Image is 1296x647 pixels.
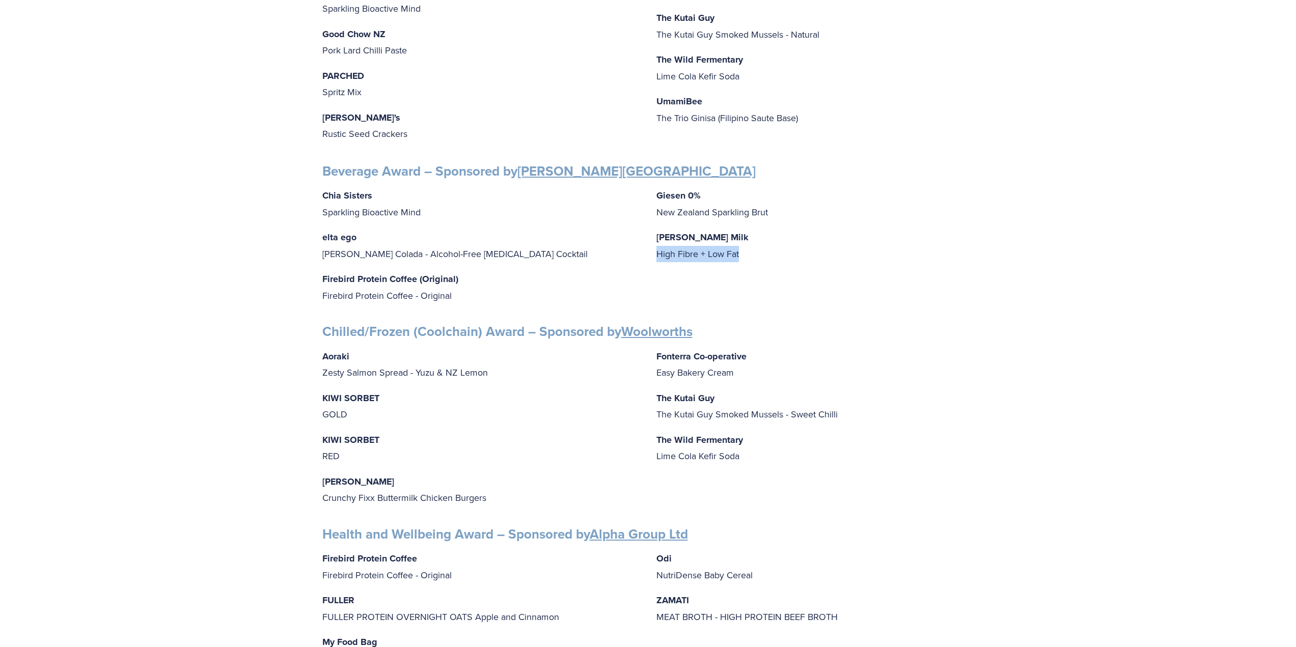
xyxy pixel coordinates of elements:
strong: [PERSON_NAME]'s [322,111,400,124]
strong: Giesen 0% [656,189,701,202]
strong: elta ego [322,231,356,244]
p: Crunchy Fixx Buttermilk Chicken Burgers [322,473,640,506]
p: FULLER PROTEIN OVERNIGHT OATS Apple and Cinnamon [322,592,640,625]
p: NutriDense Baby Cereal [656,550,974,583]
p: Zesty Salmon Spread - Yuzu & NZ Lemon [322,348,640,381]
strong: Chilled/Frozen (Coolchain) Award – Sponsored by [322,322,693,341]
p: Lime Cola Kefir Soda [656,51,974,84]
a: Alpha Group Ltd [590,524,688,544]
strong: KIWI SORBET [322,391,379,405]
p: Firebird Protein Coffee - Original [322,271,640,303]
strong: Health and Wellbeing Award – Sponsored by [322,524,688,544]
a: [PERSON_NAME][GEOGRAPHIC_DATA] [517,161,756,181]
strong: Firebird Protein Coffee [322,552,417,565]
strong: PARCHED [322,69,364,82]
p: High Fibre + Low Fat [656,229,974,262]
strong: The Wild Fermentary [656,53,743,66]
p: GOLD [322,390,640,423]
strong: The Wild Fermentary [656,433,743,446]
a: Woolworths [621,322,693,341]
strong: ZAMATI [656,594,689,607]
p: Firebird Protein Coffee - Original [322,550,640,583]
p: [PERSON_NAME] Colada - Alcohol-Free [MEDICAL_DATA] Cocktail [322,229,640,262]
p: New Zealand Sparkling Brut [656,187,974,220]
p: The Trio Ginisa (Filipino Saute Base) [656,93,974,126]
strong: KIWI SORBET [322,433,379,446]
p: The Kutai Guy Smoked Mussels - Sweet Chilli [656,390,974,423]
strong: Chia Sisters [322,189,372,202]
p: Rustic Seed Crackers [322,109,640,142]
p: Sparkling Bioactive Mind [322,187,640,220]
strong: [PERSON_NAME] [322,475,394,488]
strong: Beverage Award – Sponsored by [322,161,756,181]
p: Pork Lard Chilli Paste [322,26,640,59]
strong: Odi [656,552,672,565]
strong: Fonterra Co-operative [656,350,747,363]
strong: [PERSON_NAME] Milk [656,231,749,244]
strong: The Kutai Guy [656,391,714,405]
strong: Good Chow NZ [322,27,385,41]
strong: Firebird Protein Coffee (Original) [322,272,458,286]
strong: Aoraki [322,350,349,363]
strong: The Kutai Guy [656,11,714,24]
p: The Kutai Guy Smoked Mussels - Natural [656,10,974,42]
strong: UmamiBee [656,95,702,108]
p: Lime Cola Kefir Soda [656,432,974,464]
p: RED [322,432,640,464]
strong: FULLER [322,594,354,607]
p: MEAT BROTH - HIGH PROTEIN BEEF BROTH [656,592,974,625]
p: Spritz Mix [322,68,640,100]
p: Easy Bakery Cream [656,348,974,381]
